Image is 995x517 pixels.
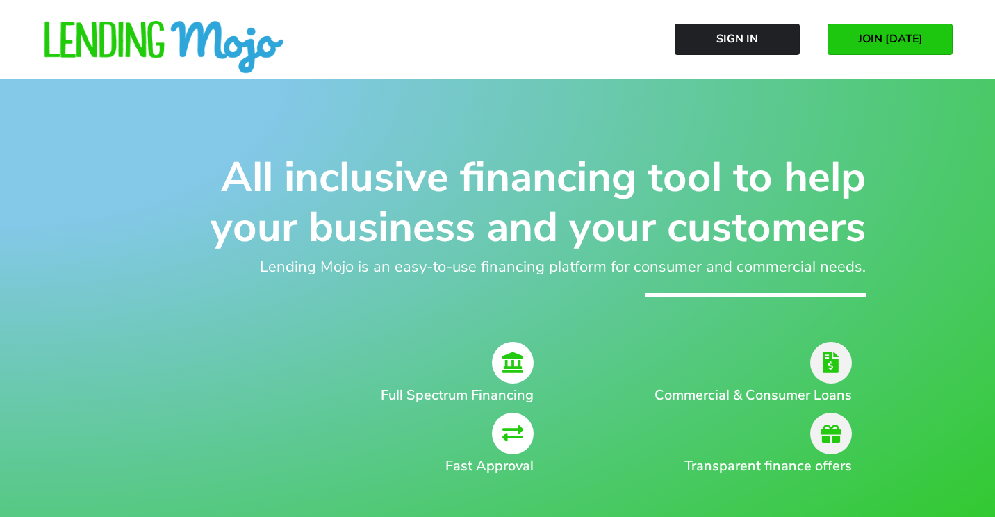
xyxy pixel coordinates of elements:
span: Sign In [716,33,758,45]
a: JOIN [DATE] [828,24,953,55]
h2: Lending Mojo is an easy-to-use financing platform for consumer and commercial needs. [129,256,866,279]
h1: All inclusive financing tool to help your business and your customers [129,152,866,252]
a: Sign In [675,24,800,55]
h2: Full Spectrum Financing [192,385,534,406]
span: JOIN [DATE] [858,33,923,45]
img: lm-horizontal-logo [42,21,286,75]
h2: Commercial & Consumer Loans [631,385,852,406]
h2: Transparent finance offers [631,456,852,477]
h2: Fast Approval [192,456,534,477]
